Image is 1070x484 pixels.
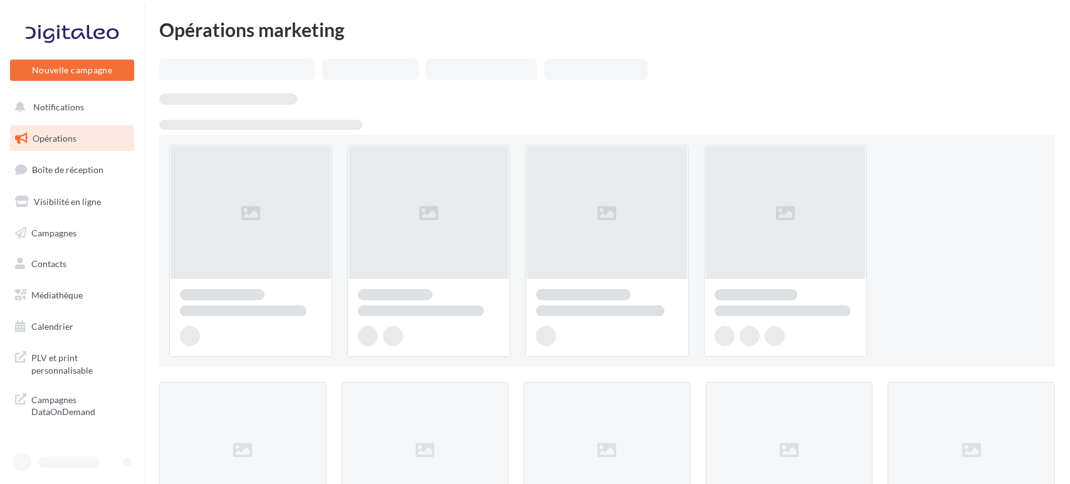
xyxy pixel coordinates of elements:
span: Boîte de réception [32,164,103,175]
span: Calendrier [31,321,73,332]
span: Médiathèque [31,290,83,300]
span: Campagnes [31,227,76,238]
a: Médiathèque [8,282,137,308]
span: PLV et print personnalisable [31,349,129,376]
button: Nouvelle campagne [10,60,134,81]
a: Contacts [8,251,137,277]
span: Opérations [33,133,76,144]
a: PLV et print personnalisable [8,344,137,381]
div: Opérations marketing [159,20,1055,39]
a: Calendrier [8,313,137,340]
span: Campagnes DataOnDemand [31,391,129,418]
button: Notifications [8,94,132,120]
span: Visibilité en ligne [34,196,101,207]
a: Opérations [8,125,137,152]
a: Campagnes [8,220,137,246]
a: Boîte de réception [8,156,137,183]
span: Notifications [33,102,84,112]
a: Campagnes DataOnDemand [8,386,137,423]
a: Visibilité en ligne [8,189,137,215]
span: Contacts [31,258,66,269]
